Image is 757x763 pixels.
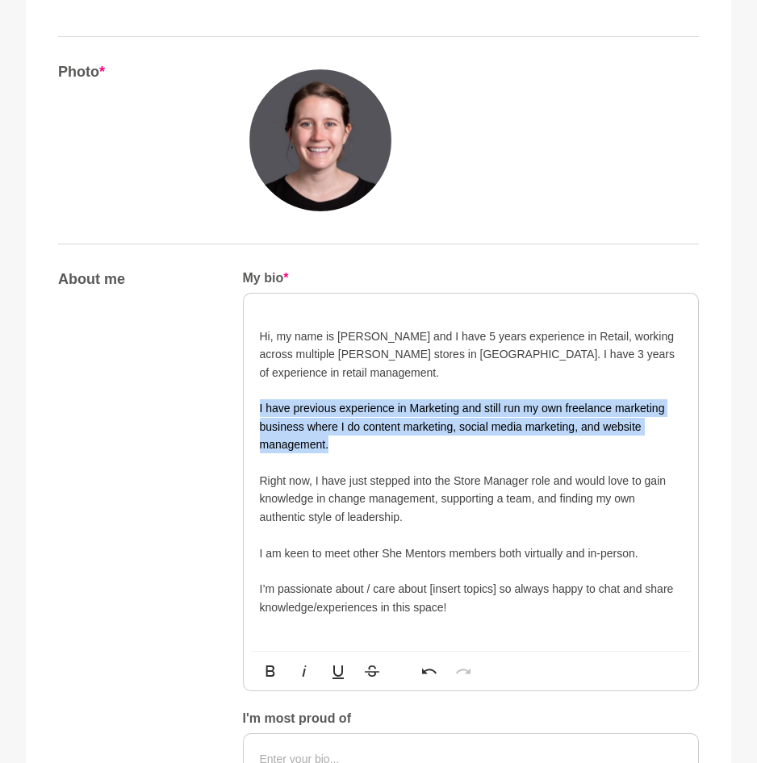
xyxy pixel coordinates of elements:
[414,655,445,687] button: Undo (Ctrl+Z)
[243,711,700,727] h5: I'm most proud of
[260,327,683,381] p: Hi, my name is [PERSON_NAME] and I have 5 years experience in Retail, working across multiple [PE...
[289,655,320,687] button: Italic (Ctrl+I)
[58,63,211,81] h4: Photo
[58,270,211,289] h4: About me
[260,399,683,453] p: I have previous experience in Marketing and still run my own freelance marketing business where I...
[448,655,479,687] button: Redo (Ctrl+Shift+Z)
[243,270,700,286] h5: My bio
[357,655,387,687] button: Strikethrough (Ctrl+S)
[255,655,286,687] button: Bold (Ctrl+B)
[260,544,683,562] p: I am keen to meet other She Mentors members both virtually and in-person.
[260,580,683,616] p: I’m passionate about / care about [insert topics] so always happy to chat and share knowledge/exp...
[260,472,683,526] p: Right now, I have just stepped into the Store Manager role and would love to gain knowledge in ch...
